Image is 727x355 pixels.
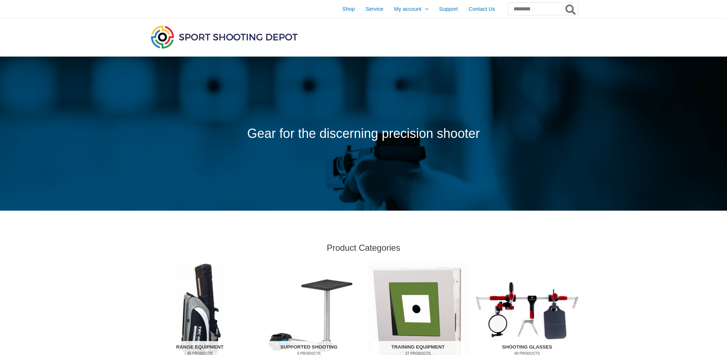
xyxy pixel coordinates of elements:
button: Search [564,3,578,15]
h2: Product Categories [149,242,578,253]
p: Gear for the discerning precision shooter [149,122,578,146]
img: Sport Shooting Depot [149,24,299,50]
